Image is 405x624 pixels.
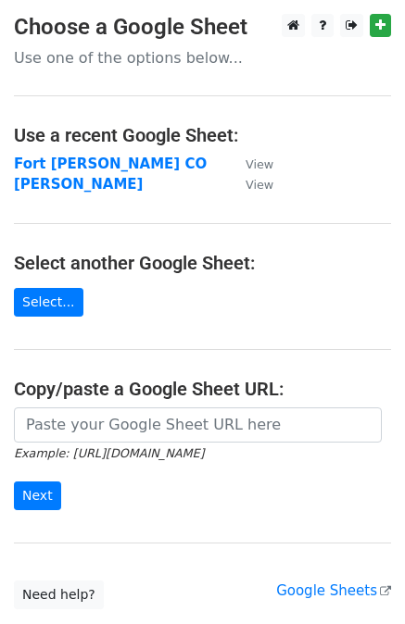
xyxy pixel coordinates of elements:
a: Select... [14,288,83,317]
input: Next [14,481,61,510]
p: Use one of the options below... [14,48,391,68]
a: Fort [PERSON_NAME] CO [14,156,207,172]
input: Paste your Google Sheet URL here [14,407,382,443]
small: View [246,178,273,192]
a: View [227,176,273,193]
h4: Copy/paste a Google Sheet URL: [14,378,391,400]
a: View [227,156,273,172]
a: [PERSON_NAME] [14,176,143,193]
a: Google Sheets [276,582,391,599]
small: Example: [URL][DOMAIN_NAME] [14,446,204,460]
h3: Choose a Google Sheet [14,14,391,41]
small: View [246,157,273,171]
h4: Use a recent Google Sheet: [14,124,391,146]
a: Need help? [14,580,104,609]
h4: Select another Google Sheet: [14,252,391,274]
